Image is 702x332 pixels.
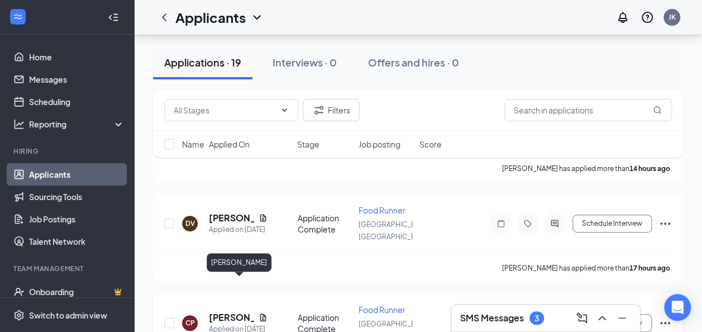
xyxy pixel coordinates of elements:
svg: ChevronDown [280,106,289,115]
div: JK [668,12,676,22]
h5: [PERSON_NAME] [209,311,254,324]
svg: Collapse [108,12,119,23]
b: 14 hours ago [629,164,670,173]
div: DV [185,219,195,228]
div: [PERSON_NAME] [207,253,271,272]
button: Minimize [613,309,631,327]
h5: [PERSON_NAME] [209,212,254,224]
svg: Document [259,313,268,322]
button: Filter Filters [303,99,360,121]
p: [PERSON_NAME] has applied more than . [502,263,672,273]
button: ChevronUp [593,309,611,327]
svg: QuestionInfo [641,11,654,24]
a: OnboardingCrown [29,281,125,303]
div: CP [185,318,195,328]
div: 3 [534,314,539,323]
div: Applications · 19 [164,55,241,69]
svg: Ellipses [658,316,672,330]
a: Sourcing Tools [29,186,125,208]
span: Job posting [358,139,400,150]
svg: MagnifyingGlass [653,106,662,115]
svg: Filter [312,103,326,117]
div: Application Complete [298,212,352,235]
span: Stage [297,139,319,150]
div: Reporting [29,118,125,130]
svg: Analysis [13,118,25,130]
a: Scheduling [29,91,125,113]
span: Food Runner [359,305,405,315]
svg: ChevronUp [595,311,609,325]
a: Messages [29,68,125,91]
svg: Settings [13,310,25,321]
svg: Notifications [616,11,629,24]
a: Talent Network [29,230,125,253]
div: Interviews · 0 [273,55,337,69]
input: Search in applications [504,99,672,121]
svg: Note [494,219,508,228]
svg: Minimize [615,311,629,325]
a: Job Postings [29,208,125,230]
span: Score [419,139,442,150]
svg: Document [259,214,268,222]
button: ComposeMessage [573,309,591,327]
div: Offers and hires · 0 [368,55,459,69]
span: Name · Applied On [182,139,250,150]
div: Switch to admin view [29,310,107,321]
svg: WorkstreamLogo [12,11,23,22]
h1: Applicants [175,8,246,27]
h3: SMS Messages [460,312,524,324]
button: Schedule Interview [572,215,652,233]
div: Hiring [13,146,122,156]
div: Applied on [DATE] [209,224,268,235]
a: Applicants [29,163,125,186]
svg: ChevronLeft [157,11,171,24]
svg: ComposeMessage [575,311,589,325]
svg: Tag [521,219,534,228]
div: Open Intercom Messenger [664,294,691,321]
svg: ChevronDown [250,11,264,24]
b: 17 hours ago [629,264,670,272]
svg: Ellipses [658,217,672,230]
svg: ActiveChat [548,219,561,228]
div: Team Management [13,264,122,273]
span: [GEOGRAPHIC_DATA], [GEOGRAPHIC_DATA] [359,220,431,241]
input: All Stages [174,104,275,116]
span: Food Runner [359,205,405,215]
a: Home [29,46,125,68]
